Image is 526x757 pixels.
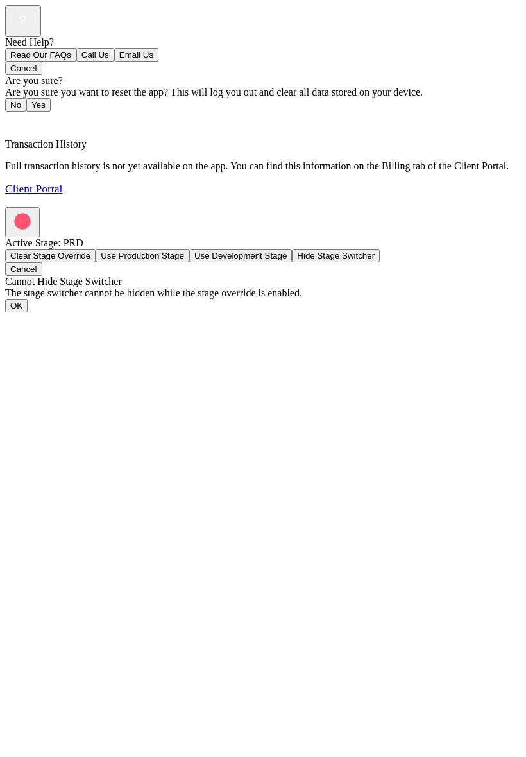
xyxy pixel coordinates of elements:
[5,98,26,112] button: No
[5,139,87,149] span: Transaction History
[5,160,521,172] p: Full transaction history is not yet available on the app. You can find this information on the Bi...
[5,182,62,195] a: Client Portal
[189,249,292,262] button: Use Development Stage
[5,75,521,87] div: Are you sure?
[5,276,521,287] div: Cannot Hide Stage Switcher
[76,48,114,62] button: Call Us
[292,249,380,262] button: Hide Stage Switcher
[96,249,189,262] button: Use Production Stage
[5,299,28,312] button: OK
[5,287,521,299] div: The stage switcher cannot be hidden while the stage override is enabled.
[5,115,34,126] a: Back
[114,48,158,62] button: Email Us
[5,237,521,249] div: Active Stage: PRD
[5,62,42,75] button: Cancel
[5,87,521,98] div: Are you sure you want to reset the app? This will log you out and clear all data stored on your d...
[26,98,51,112] button: Yes
[13,115,34,126] span: Back
[5,262,42,276] button: Cancel
[5,249,96,262] button: Clear Stage Override
[5,37,521,48] div: Need Help?
[5,48,76,62] button: Read Our FAQs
